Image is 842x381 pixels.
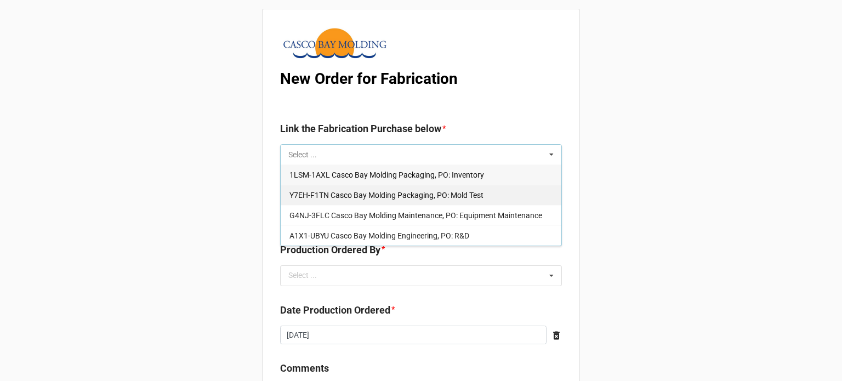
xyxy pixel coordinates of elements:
span: A1X1-UBYU Casco Bay Molding Engineering, PO: R&D [289,231,469,240]
div: Select ... [286,269,333,282]
img: WLOM3G2N4R%2FCasco%20Bay%20Logo%20Image.png [280,27,390,62]
span: G4NJ-3FLC Casco Bay Molding Maintenance, PO: Equipment Maintenance [289,211,542,220]
label: Link the Fabrication Purchase below [280,121,441,137]
label: Production Ordered By [280,242,380,258]
span: 1LSM-1AXL Casco Bay Molding Packaging, PO: Inventory [289,170,484,179]
input: Date [280,326,547,344]
span: Y7EH-F1TN Casco Bay Molding Packaging, PO: Mold Test [289,191,483,200]
label: Comments [280,361,329,376]
label: Date Production Ordered [280,303,390,318]
b: New Order for Fabrication [280,70,458,88]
